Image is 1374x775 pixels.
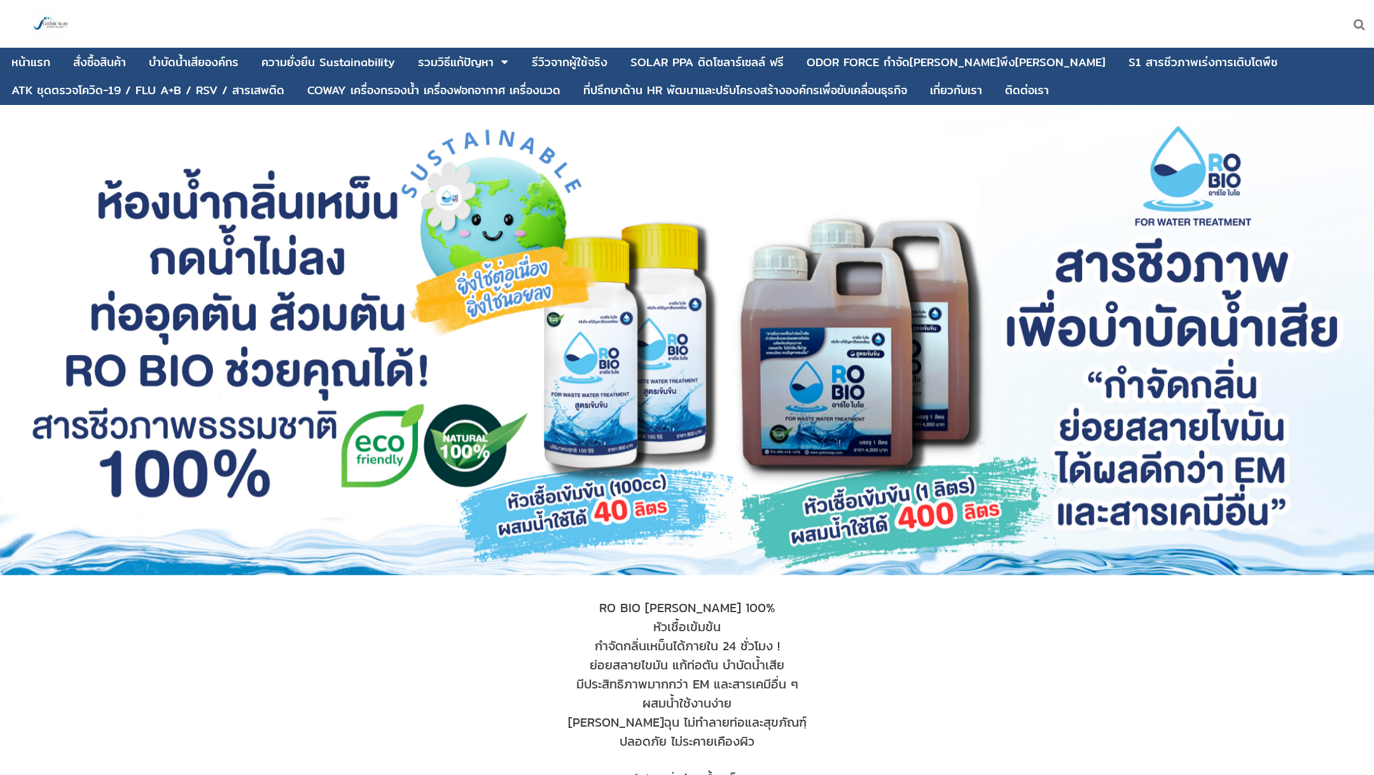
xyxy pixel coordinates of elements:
[1005,78,1049,102] a: ติดต่อเรา
[146,694,1228,751] div: ผสมน้ำใช้งานง่าย [PERSON_NAME]ฉุน ไม่ทำลายท่อและสุขภัณฑ์ฺ ปลอดภัย ไม่ระคายเคืองผิว
[32,5,70,43] img: large-1644130236041.jpg
[1005,85,1049,96] div: ติดต่อเรา
[930,85,982,96] div: เกี่ยวกับเรา
[73,50,126,74] a: สั่งซื้อสินค้า
[418,50,494,74] a: รวมวิธีแก้ปัญหา
[73,57,126,68] div: สั่งซื้อสินค้า
[532,50,607,74] a: รีวิวจากผู้ใช้จริง
[11,85,284,96] div: ATK ชุดตรวจโควิด-19 / FLU A+B / RSV / สารเสพติด
[418,57,494,68] div: รวมวิธีแก้ปัญหา
[146,674,1228,694] div: มีประสิทธิภาพมากกว่า EM และสารเคมีอื่น ๆ
[307,85,560,96] div: COWAY เครื่องกรองน้ำ เครื่องฟอกอากาศ เครื่องนวด
[583,78,907,102] a: ที่ปรึกษาด้าน HR พัฒนาและปรับโครงสร้างองค์กรเพื่อขับเคลื่อนธุรกิจ
[807,50,1106,74] a: ODOR FORCE กำจัด[PERSON_NAME]พึง[PERSON_NAME]
[146,655,1228,674] div: ย่อยสลายไขมัน แก้ท่อตัน บำบัดน้ำเสีย
[930,78,982,102] a: เกี่ยวกับเรา
[146,598,1228,636] div: RO BIO [PERSON_NAME] 100% หัวเชื้อเข้มข้น
[261,50,395,74] a: ความยั่งยืน Sustainability
[146,636,1228,655] div: กำจัดกลิ่นเหม็นได้ภายใน 24 ชั่วโมง !
[807,57,1106,68] div: ODOR FORCE กำจัด[PERSON_NAME]พึง[PERSON_NAME]
[11,57,50,68] div: หน้าแรก
[532,57,607,68] div: รีวิวจากผู้ใช้จริง
[11,78,284,102] a: ATK ชุดตรวจโควิด-19 / FLU A+B / RSV / สารเสพติด
[11,50,50,74] a: หน้าแรก
[149,57,239,68] div: บําบัดน้ำเสียองค์กร
[1128,57,1278,68] div: S1 สารชีวภาพเร่งการเติบโตพืช
[307,78,560,102] a: COWAY เครื่องกรองน้ำ เครื่องฟอกอากาศ เครื่องนวด
[1128,50,1278,74] a: S1 สารชีวภาพเร่งการเติบโตพืช
[630,50,784,74] a: SOLAR PPA ติดโซลาร์เซลล์ ฟรี
[583,85,907,96] div: ที่ปรึกษาด้าน HR พัฒนาและปรับโครงสร้างองค์กรเพื่อขับเคลื่อนธุรกิจ
[261,57,395,68] div: ความยั่งยืน Sustainability
[630,57,784,68] div: SOLAR PPA ติดโซลาร์เซลล์ ฟรี
[149,50,239,74] a: บําบัดน้ำเสียองค์กร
